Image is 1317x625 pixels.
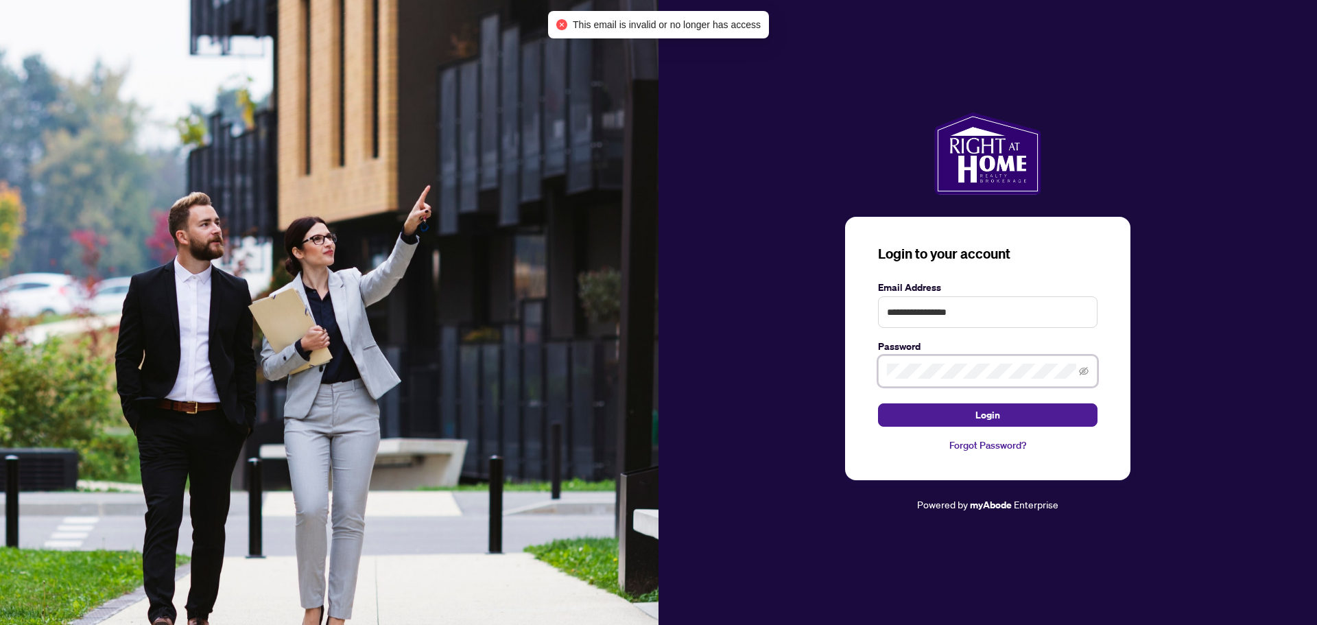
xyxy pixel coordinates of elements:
a: Forgot Password? [878,438,1097,453]
img: ma-logo [934,113,1041,195]
span: Enterprise [1014,498,1058,510]
label: Password [878,339,1097,354]
label: Email Address [878,280,1097,295]
span: close-circle [556,19,567,30]
span: This email is invalid or no longer has access [573,17,761,32]
span: Powered by [917,498,968,510]
h3: Login to your account [878,244,1097,263]
span: eye-invisible [1079,366,1089,376]
button: Login [878,403,1097,427]
span: Login [975,404,1000,426]
a: myAbode [970,497,1012,512]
